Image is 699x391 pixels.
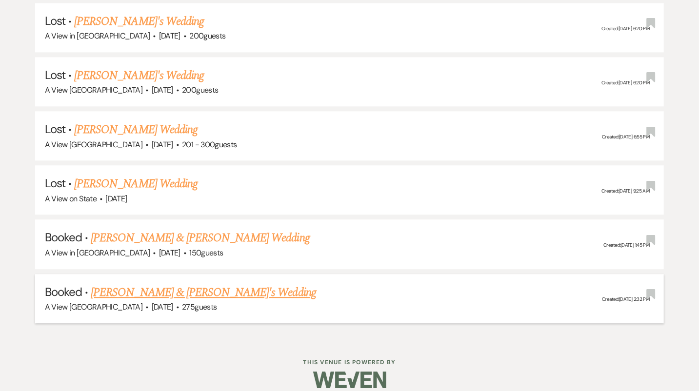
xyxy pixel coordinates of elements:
[45,248,150,258] span: A View in [GEOGRAPHIC_DATA]
[159,31,180,41] span: [DATE]
[45,121,65,137] span: Lost
[74,121,198,138] a: [PERSON_NAME] Wedding
[182,139,237,150] span: 201 - 300 guests
[45,67,65,82] span: Lost
[45,31,150,41] span: A View in [GEOGRAPHIC_DATA]
[152,302,173,312] span: [DATE]
[603,242,649,248] span: Created: [DATE] 1:45 PM
[74,175,198,193] a: [PERSON_NAME] Wedding
[45,85,143,95] span: A View [GEOGRAPHIC_DATA]
[602,296,649,302] span: Created: [DATE] 2:32 PM
[45,176,65,191] span: Lost
[45,302,143,312] span: A View [GEOGRAPHIC_DATA]
[45,139,143,150] span: A View [GEOGRAPHIC_DATA]
[105,194,127,204] span: [DATE]
[91,284,316,301] a: [PERSON_NAME] & [PERSON_NAME]'s Wedding
[152,85,173,95] span: [DATE]
[601,79,649,86] span: Created: [DATE] 6:20 PM
[189,248,223,258] span: 150 guests
[45,13,65,28] span: Lost
[159,248,180,258] span: [DATE]
[189,31,225,41] span: 200 guests
[182,85,218,95] span: 200 guests
[601,188,649,194] span: Created: [DATE] 9:25 AM
[74,13,204,30] a: [PERSON_NAME]'s Wedding
[182,302,217,312] span: 275 guests
[45,230,82,245] span: Booked
[74,67,204,84] a: [PERSON_NAME]'s Wedding
[45,284,82,299] span: Booked
[601,25,649,31] span: Created: [DATE] 6:20 PM
[152,139,173,150] span: [DATE]
[45,194,97,204] span: A View on State
[602,134,649,140] span: Created: [DATE] 6:55 PM
[91,229,309,247] a: [PERSON_NAME] & [PERSON_NAME] Wedding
